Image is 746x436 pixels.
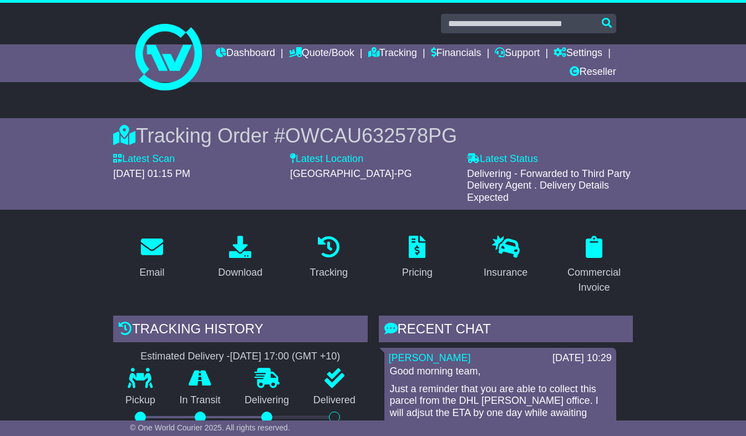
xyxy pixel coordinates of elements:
[232,394,301,407] p: Delivering
[495,44,540,63] a: Support
[484,265,527,280] div: Insurance
[130,423,290,432] span: © One World Courier 2025. All rights reserved.
[168,394,233,407] p: In Transit
[310,265,348,280] div: Tracking
[113,153,175,165] label: Latest Scan
[570,63,616,82] a: Reseller
[139,265,164,280] div: Email
[113,168,190,179] span: [DATE] 01:15 PM
[290,168,412,179] span: [GEOGRAPHIC_DATA]-PG
[211,232,270,284] a: Download
[290,153,363,165] label: Latest Location
[113,124,633,148] div: Tracking Order #
[390,366,611,378] p: Good morning team,
[390,383,611,431] p: Just a reminder that you are able to collect this parcel from the DHL [PERSON_NAME] office. I wil...
[368,44,417,63] a: Tracking
[289,44,354,63] a: Quote/Book
[431,44,481,63] a: Financials
[389,352,471,363] a: [PERSON_NAME]
[218,265,262,280] div: Download
[216,44,275,63] a: Dashboard
[301,394,368,407] p: Delivered
[555,232,632,299] a: Commercial Invoice
[554,44,602,63] a: Settings
[132,232,171,284] a: Email
[395,232,440,284] a: Pricing
[467,153,538,165] label: Latest Status
[552,352,612,364] div: [DATE] 10:29
[379,316,633,346] div: RECENT CHAT
[113,394,168,407] p: Pickup
[467,168,631,203] span: Delivering - Forwarded to Third Party Delivery Agent . Delivery Details Expected
[113,316,367,346] div: Tracking history
[562,265,625,295] div: Commercial Invoice
[476,232,535,284] a: Insurance
[285,124,457,147] span: OWCAU632578PG
[303,232,355,284] a: Tracking
[113,351,367,363] div: Estimated Delivery -
[230,351,340,363] div: [DATE] 17:00 (GMT +10)
[402,265,433,280] div: Pricing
